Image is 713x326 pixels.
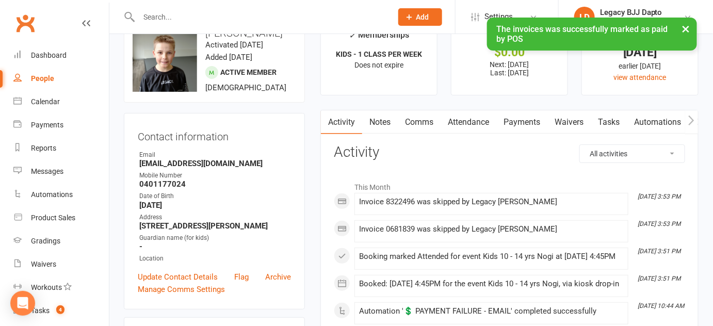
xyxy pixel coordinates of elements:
[138,271,218,283] a: Update Contact Details
[398,8,442,26] button: Add
[31,306,50,315] div: Tasks
[398,110,441,134] a: Comms
[31,214,75,222] div: Product Sales
[600,17,662,26] div: Legacy BJJ Dapto
[487,18,697,51] div: The invoices was successfully marked as paid by POS
[677,18,695,40] button: ×
[139,242,291,251] strong: -
[334,144,685,160] h3: Activity
[461,47,558,58] div: $0.00
[334,176,685,193] li: This Month
[638,302,685,309] i: [DATE] 10:44 AM
[359,198,624,206] div: Invoice 8322496 was skipped by Legacy [PERSON_NAME]
[359,307,624,316] div: Automation '💲 PAYMENT FAILURE - EMAIL' completed successfully
[13,137,109,160] a: Reports
[591,47,689,58] div: [DATE]
[205,53,252,62] time: Added [DATE]
[139,233,291,243] div: Guardian name (for kids)
[12,10,38,36] a: Clubworx
[359,252,624,261] div: Booking marked Attended for event Kids 10 - 14 yrs Nogi at [DATE] 4:45PM
[139,191,291,201] div: Date of Birth
[591,60,689,72] div: earlier [DATE]
[31,121,63,129] div: Payments
[220,68,277,76] span: Active member
[591,110,627,134] a: Tasks
[13,160,109,183] a: Messages
[359,225,624,234] div: Invoice 0681839 was skipped by Legacy [PERSON_NAME]
[638,275,681,282] i: [DATE] 3:51 PM
[13,230,109,253] a: Gradings
[31,144,56,152] div: Reports
[139,171,291,181] div: Mobile Number
[362,110,398,134] a: Notes
[613,73,666,81] a: view attendance
[461,60,558,77] p: Next: [DATE] Last: [DATE]
[321,110,362,134] a: Activity
[31,190,73,199] div: Automations
[13,90,109,113] a: Calendar
[31,97,60,106] div: Calendar
[359,280,624,288] div: Booked: [DATE] 4:45PM for the event Kids 10 - 14 yrs Nogi, via kiosk drop-in
[31,167,63,175] div: Messages
[13,67,109,90] a: People
[139,221,291,231] strong: [STREET_ADDRESS][PERSON_NAME]
[138,283,225,296] a: Manage Comms Settings
[638,193,681,200] i: [DATE] 3:53 PM
[13,44,109,67] a: Dashboard
[484,5,513,28] span: Settings
[56,305,64,314] span: 4
[265,271,291,283] a: Archive
[139,159,291,168] strong: [EMAIL_ADDRESS][DOMAIN_NAME]
[638,220,681,227] i: [DATE] 3:53 PM
[627,110,688,134] a: Automations
[13,276,109,299] a: Workouts
[31,51,67,59] div: Dashboard
[600,8,662,17] div: Legacy BJJ Dapto
[416,13,429,21] span: Add
[139,150,291,160] div: Email
[139,201,291,210] strong: [DATE]
[13,113,109,137] a: Payments
[13,183,109,206] a: Automations
[354,61,403,69] span: Does not expire
[574,7,595,27] div: LD
[13,299,109,322] a: Tasks 4
[547,110,591,134] a: Waivers
[234,271,249,283] a: Flag
[133,27,197,92] img: image1728366118.png
[13,253,109,276] a: Waivers
[31,260,56,268] div: Waivers
[139,213,291,222] div: Address
[10,291,35,316] div: Open Intercom Messenger
[139,180,291,189] strong: 0401177024
[31,237,60,245] div: Gradings
[31,283,62,291] div: Workouts
[136,10,385,24] input: Search...
[441,110,496,134] a: Attendance
[496,110,547,134] a: Payments
[139,254,291,264] div: Location
[31,74,54,83] div: People
[13,206,109,230] a: Product Sales
[138,127,291,142] h3: Contact information
[638,248,681,255] i: [DATE] 3:51 PM
[205,83,286,92] span: [DEMOGRAPHIC_DATA]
